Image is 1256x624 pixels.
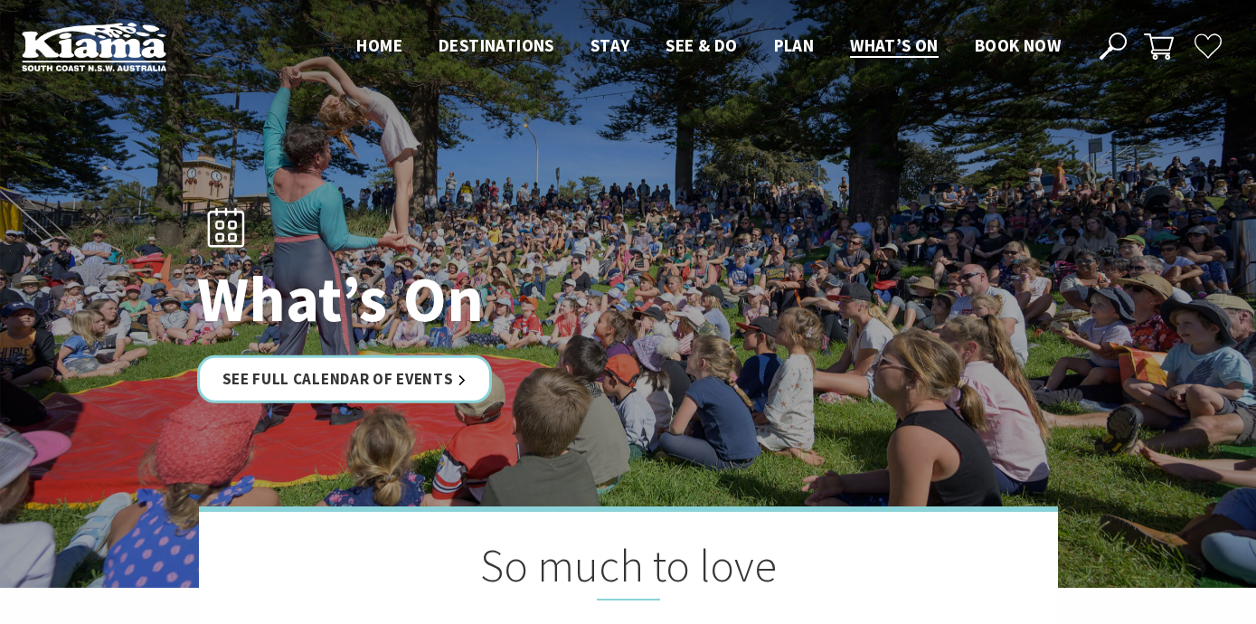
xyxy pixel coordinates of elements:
[774,34,815,56] span: Plan
[338,32,1079,61] nav: Main Menu
[197,355,493,403] a: See Full Calendar of Events
[289,539,968,600] h2: So much to love
[439,34,554,56] span: Destinations
[975,34,1061,56] span: Book now
[197,264,708,334] h1: What’s On
[590,34,630,56] span: Stay
[356,34,402,56] span: Home
[850,34,939,56] span: What’s On
[22,22,166,71] img: Kiama Logo
[666,34,737,56] span: See & Do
